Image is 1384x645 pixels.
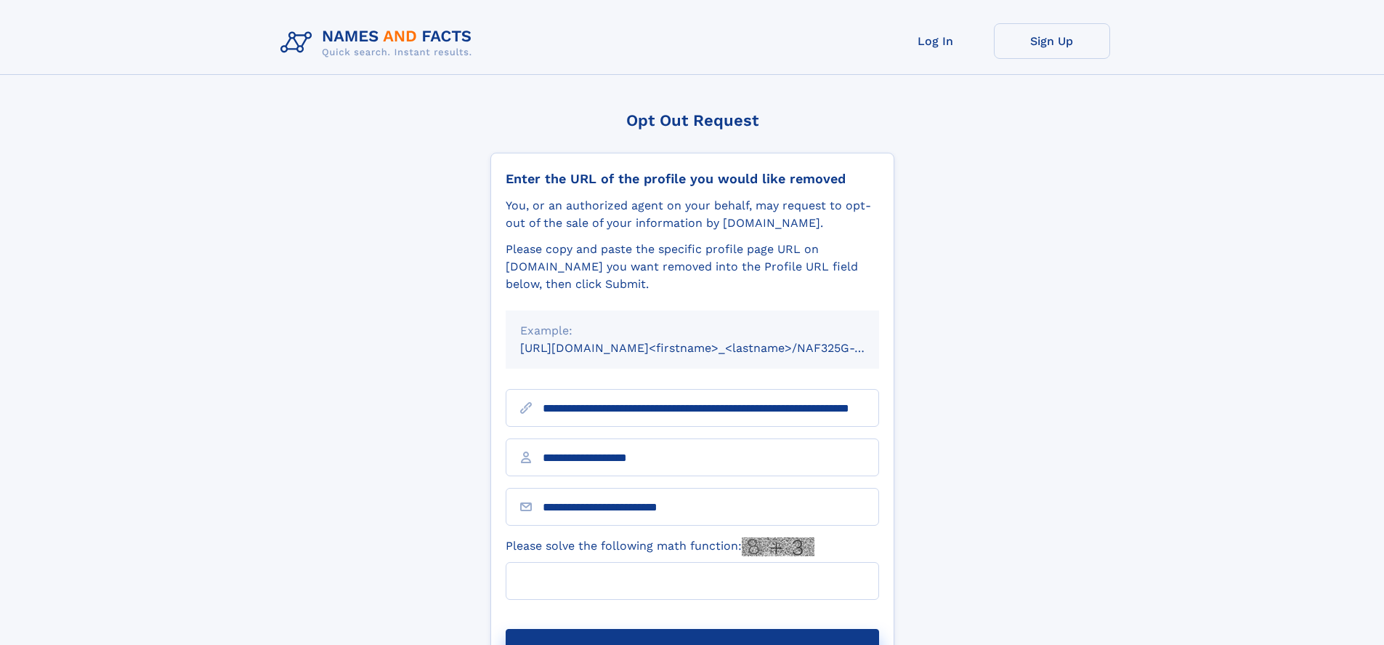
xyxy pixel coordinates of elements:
div: You, or an authorized agent on your behalf, may request to opt-out of the sale of your informatio... [506,197,879,232]
a: Sign Up [994,23,1110,59]
div: Enter the URL of the profile you would like removed [506,171,879,187]
div: Please copy and paste the specific profile page URL on [DOMAIN_NAME] you want removed into the Pr... [506,241,879,293]
div: Opt Out Request [490,111,894,129]
img: Logo Names and Facts [275,23,484,63]
a: Log In [878,23,994,59]
small: [URL][DOMAIN_NAME]<firstname>_<lastname>/NAF325G-xxxxxxxx [520,341,907,355]
div: Example: [520,322,865,340]
label: Please solve the following math function: [506,537,814,556]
